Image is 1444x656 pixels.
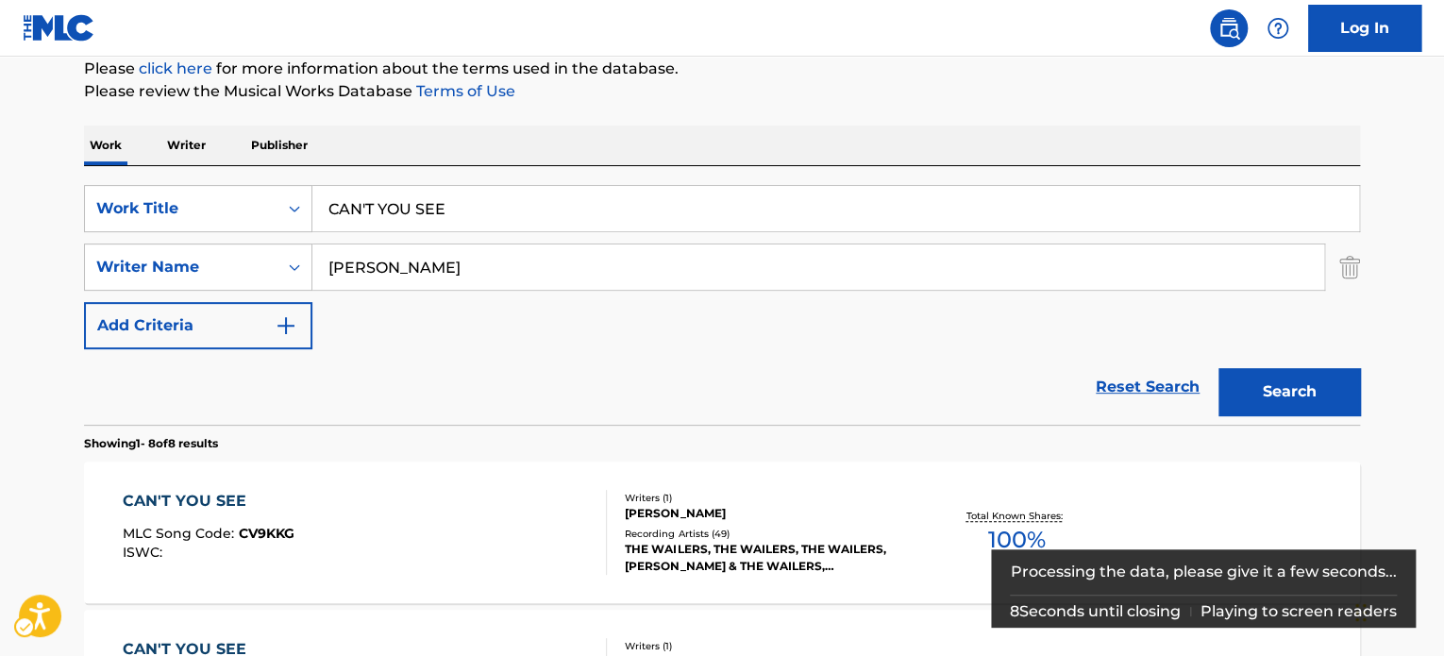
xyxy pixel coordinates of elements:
div: Work Title [96,197,266,220]
span: 100 % [987,523,1045,557]
a: Log In [1308,5,1421,52]
a: CAN'T YOU SEEMLC Song Code:CV9KKGISWC:Writers (1)[PERSON_NAME]Recording Artists (49)THE WAILERS, ... [84,462,1360,603]
img: 9d2ae6d4665cec9f34b9.svg [275,314,297,337]
a: Reset Search [1086,366,1209,408]
span: 8 [1010,602,1019,620]
p: Please review the Musical Works Database [84,80,1360,103]
p: Publisher [245,126,313,165]
div: THE WAILERS, THE WAILERS, THE WAILERS, [PERSON_NAME] & THE WAILERS, [PERSON_NAME] & THE WAILERS [625,541,910,575]
p: Writer [161,126,211,165]
div: CAN'T YOU SEE [123,490,294,513]
div: Writer Name [96,256,266,278]
p: Total Known Shares: [965,509,1066,523]
img: MLC Logo [23,14,95,42]
input: Search... [312,186,1359,231]
p: Work [84,126,127,165]
form: Search Form [84,185,1360,425]
p: Showing 1 - 8 of 8 results [84,435,218,452]
a: Terms of Use [412,82,515,100]
a: click here [139,59,212,77]
div: Writers ( 1 ) [625,639,910,653]
img: help [1267,17,1289,40]
img: Delete Criterion [1339,244,1360,291]
span: CV9KKG [239,525,294,542]
div: Recording Artists ( 49 ) [625,527,910,541]
span: MLC Song Code : [123,525,239,542]
p: Please for more information about the terms used in the database. [84,58,1360,80]
input: Search... [312,244,1324,290]
button: Search [1218,368,1360,415]
button: Add Criteria [84,302,312,349]
img: search [1217,17,1240,40]
div: Writers ( 1 ) [625,491,910,505]
span: ISWC : [123,544,167,561]
div: Processing the data, please give it a few seconds... [1010,549,1398,595]
div: [PERSON_NAME] [625,505,910,522]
